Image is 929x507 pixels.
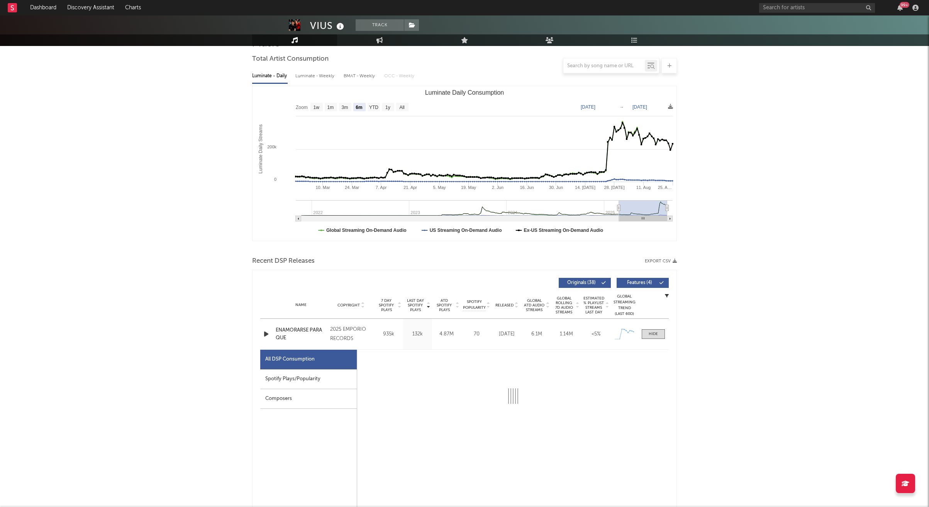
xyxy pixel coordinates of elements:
div: 2025 EMPORIO RECORDS [330,325,372,344]
text: 200k [267,145,276,149]
span: Spotify Popularity [463,299,486,311]
span: Features ( 4 ) [622,281,657,285]
text: Ex-US Streaming On-Demand Audio [524,228,604,233]
text: All [399,105,404,110]
span: Released [495,303,514,308]
div: 99 + [900,2,909,8]
text: 7. Apr [376,185,387,190]
text: Luminate Daily Consumption [425,89,504,96]
text: [DATE] [632,104,647,110]
text: 28. [DATE] [604,185,625,190]
span: ATD Spotify Plays [434,298,454,312]
text: 14. [DATE] [575,185,595,190]
span: Global Rolling 7D Audio Streams [553,296,575,315]
span: 7 Day Spotify Plays [376,298,397,312]
div: VIUS [310,19,346,32]
text: Zoom [296,105,308,110]
text: 25. A… [658,185,672,190]
input: Search for artists [759,3,875,13]
button: Originals(38) [559,278,611,288]
div: Spotify Plays/Popularity [260,369,357,389]
span: Originals ( 38 ) [564,281,599,285]
text: 1y [385,105,390,110]
text: 11. Aug [636,185,651,190]
div: [DATE] [494,330,520,338]
div: Name [276,302,326,308]
div: 6.1M [524,330,549,338]
span: Last Day Spotify Plays [405,298,426,312]
div: All DSP Consumption [265,355,315,364]
text: 30. Jun [549,185,563,190]
button: 99+ [897,5,903,11]
text: 24. Mar [345,185,359,190]
div: Luminate - Weekly [295,70,336,83]
text: 6m [356,105,362,110]
div: 935k [376,330,401,338]
span: Copyright [337,303,360,308]
div: <5% [583,330,609,338]
a: ENAMORARSE PARA QUE [276,327,326,342]
text: 19. May [461,185,476,190]
div: All DSP Consumption [260,350,357,369]
div: 70 [463,330,490,338]
div: 132k [405,330,430,338]
text: 1m [327,105,334,110]
button: Export CSV [645,259,677,264]
text: 3m [342,105,348,110]
text: 2. Jun [492,185,503,190]
text: 5. May [433,185,446,190]
text: YTD [369,105,378,110]
text: 10. Mar [315,185,330,190]
text: 21. Apr [403,185,417,190]
div: Composers [260,389,357,409]
text: → [619,104,624,110]
text: [DATE] [581,104,595,110]
svg: Luminate Daily Consumption [253,86,676,241]
text: Luminate Daily Streams [258,124,263,174]
span: Total Artist Consumption [252,54,329,64]
span: Global ATD Audio Streams [524,298,545,312]
div: BMAT - Weekly [344,70,376,83]
text: 1w [314,105,320,110]
span: Estimated % Playlist Streams Last Day [583,296,604,315]
text: 16. Jun [520,185,534,190]
div: Luminate - Daily [252,70,288,83]
text: 0 [274,177,276,182]
div: 1.14M [553,330,579,338]
text: Global Streaming On-Demand Audio [326,228,407,233]
span: Music [252,39,280,48]
button: Features(4) [617,278,669,288]
text: US Streaming On-Demand Audio [430,228,502,233]
div: Global Streaming Trend (Last 60D) [613,294,636,317]
input: Search by song name or URL [563,63,645,69]
span: Recent DSP Releases [252,257,315,266]
div: 4.87M [434,330,459,338]
button: Track [356,19,404,31]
